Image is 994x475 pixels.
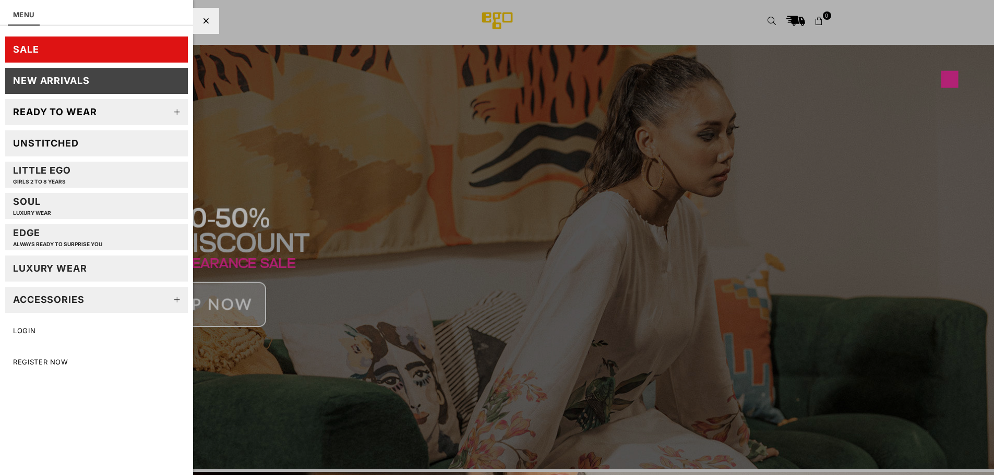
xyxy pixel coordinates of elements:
[13,106,97,118] div: Ready to wear
[193,8,219,34] div: Close Menu
[13,43,39,55] div: SALE
[13,227,102,247] div: EDGE
[13,196,51,216] div: Soul
[5,162,188,188] a: Little EGOGIRLS 2 TO 8 YEARS
[5,68,188,94] a: New Arrivals
[13,262,87,274] div: LUXURY WEAR
[13,210,51,216] p: LUXURY WEAR
[5,224,188,250] a: EDGEAlways ready to surprise you
[13,137,79,149] div: Unstitched
[5,349,188,375] a: Register Now
[5,36,188,63] a: SALE
[13,294,85,306] div: Accessories
[5,287,188,313] a: Accessories
[13,178,71,185] p: GIRLS 2 TO 8 YEARS
[13,75,90,87] div: New Arrivals
[5,130,188,156] a: Unstitched
[5,255,188,282] a: LUXURY WEAR
[5,193,188,219] a: SoulLUXURY WEAR
[5,318,188,344] a: LOGIN
[13,164,71,185] div: Little EGO
[13,10,34,19] a: MENU
[13,241,102,248] p: Always ready to surprise you
[5,99,188,125] a: Ready to wear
